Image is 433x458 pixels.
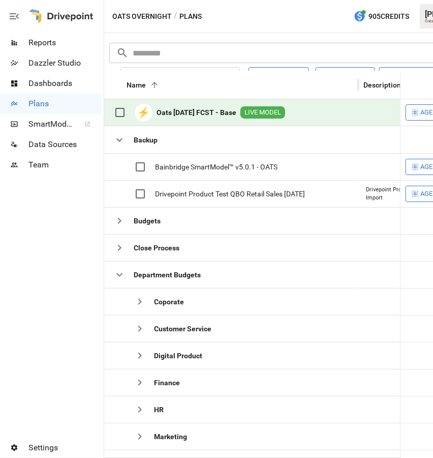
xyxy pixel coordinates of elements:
[120,67,240,85] button: [DATE] – [DATE]
[28,118,73,130] span: SmartModel
[127,81,146,89] div: Name
[134,216,161,226] b: Budgets
[154,378,180,388] b: Finance
[28,159,102,171] span: Team
[135,104,152,122] div: ⚡
[28,138,102,151] span: Data Sources
[154,297,184,307] b: Coporate
[28,77,102,90] span: Dashboards
[28,37,102,49] span: Reports
[154,351,202,361] b: Digital Product
[155,189,305,199] span: Drivepoint Product Test QBO Retail Sales [DATE]
[28,98,102,110] span: Plans
[157,107,236,118] b: Oats [DATE] FCST - Base
[154,324,211,334] b: Customer Service
[154,432,187,442] b: Marketing
[73,117,80,129] span: ™
[174,10,177,23] div: /
[350,7,413,26] button: 905Credits
[112,10,172,23] button: Oats Overnight
[28,57,102,69] span: Dazzler Studio
[368,10,409,23] span: 905 Credits
[155,162,277,172] span: Bainbridge SmartModel™ v5.0.1 - OATS
[134,270,201,280] b: Department Budgets
[249,67,309,85] button: Visualize
[147,78,162,92] button: Sort
[154,405,164,415] b: HR
[316,67,375,85] button: Columns
[28,442,102,454] span: Settings
[134,135,158,145] b: Backup
[363,81,401,89] div: Description
[134,243,179,253] b: Close Process
[240,108,285,118] span: LIVE MODEL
